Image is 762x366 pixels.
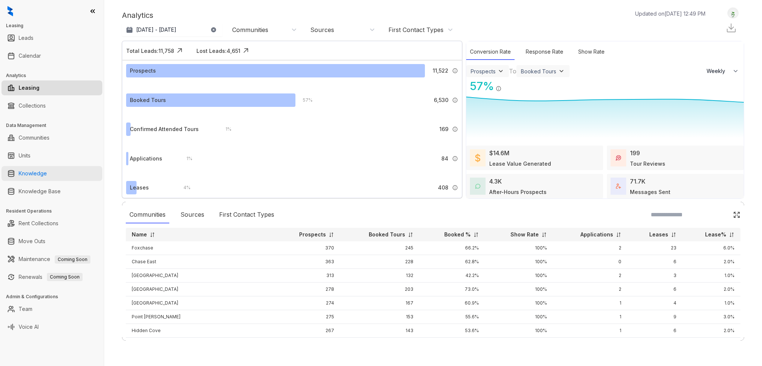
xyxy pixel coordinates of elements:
[496,86,502,92] img: Info
[1,184,102,199] li: Knowledge Base
[682,310,740,324] td: 3.0%
[340,241,420,255] td: 245
[627,255,682,269] td: 6
[649,231,668,238] p: Leases
[126,241,274,255] td: Foxchase
[196,47,240,55] div: Lost Leads: 4,651
[19,184,61,199] a: Knowledge Base
[630,177,646,186] div: 71.7K
[126,255,274,269] td: Chase East
[489,149,509,157] div: $14.6M
[441,155,448,163] span: 84
[369,231,405,238] p: Booked Tours
[130,67,156,75] div: Prospects
[179,155,192,163] div: 1 %
[438,184,448,192] span: 408
[419,283,485,296] td: 73.0%
[497,67,505,75] img: ViewFilterArrow
[616,232,621,238] img: sorting
[19,31,33,45] a: Leads
[126,283,274,296] td: [GEOGRAPHIC_DATA]
[627,296,682,310] td: 4
[1,302,102,316] li: Team
[7,6,13,16] img: logo
[1,31,102,45] li: Leads
[274,338,340,351] td: 252
[126,338,274,351] td: [GEOGRAPHIC_DATA]
[6,122,104,129] h3: Data Management
[717,211,724,218] img: SearchIcon
[408,232,413,238] img: sorting
[485,310,553,324] td: 100%
[1,319,102,334] li: Voice AI
[419,255,485,269] td: 62.8%
[434,96,448,104] span: 6,530
[553,283,627,296] td: 2
[444,231,471,238] p: Booked %
[126,296,274,310] td: [GEOGRAPHIC_DATA]
[489,188,547,196] div: After-Hours Prospects
[299,231,326,238] p: Prospects
[19,98,46,113] a: Collections
[553,255,627,269] td: 0
[541,232,547,238] img: sorting
[419,310,485,324] td: 55.6%
[466,78,494,95] div: 57 %
[705,231,726,238] p: Lease%
[452,97,458,103] img: Info
[627,269,682,283] td: 3
[130,184,149,192] div: Leases
[126,206,169,223] div: Communities
[485,283,553,296] td: 100%
[1,48,102,63] li: Calendar
[489,177,502,186] div: 4.3K
[1,234,102,249] li: Move Outs
[310,26,334,34] div: Sources
[274,296,340,310] td: 274
[558,67,565,75] img: ViewFilterArrow
[502,79,513,90] img: Click Icon
[553,338,627,351] td: 0
[19,130,49,145] a: Communities
[682,338,740,351] td: 2.0%
[682,269,740,283] td: 1.0%
[19,216,58,231] a: Rent Collections
[627,310,682,324] td: 9
[509,67,516,76] div: To
[1,80,102,95] li: Leasing
[240,45,252,56] img: Click Icon
[132,231,147,238] p: Name
[126,269,274,283] td: [GEOGRAPHIC_DATA]
[340,283,420,296] td: 203
[485,241,553,255] td: 100%
[726,22,737,34] img: Download
[635,10,705,17] p: Updated on [DATE] 12:49 PM
[232,26,268,34] div: Communities
[19,148,31,163] a: Units
[682,324,740,338] td: 2.0%
[19,234,45,249] a: Move Outs
[126,310,274,324] td: Point [PERSON_NAME]
[55,255,90,264] span: Coming Soon
[6,22,104,29] h3: Leasing
[1,252,102,267] li: Maintenance
[452,126,458,132] img: Info
[485,296,553,310] td: 100%
[329,232,334,238] img: sorting
[489,160,551,168] div: Lease Value Generated
[150,232,155,238] img: sorting
[466,44,515,60] div: Conversion Rate
[553,324,627,338] td: 1
[580,231,613,238] p: Applications
[176,184,190,192] div: 4 %
[728,9,738,17] img: UserAvatar
[419,241,485,255] td: 66.2%
[682,283,740,296] td: 2.0%
[419,338,485,351] td: 57.1%
[6,208,104,214] h3: Resident Operations
[630,188,670,196] div: Messages Sent
[1,216,102,231] li: Rent Collections
[452,68,458,74] img: Info
[510,231,539,238] p: Show Rate
[433,67,448,75] span: 11,522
